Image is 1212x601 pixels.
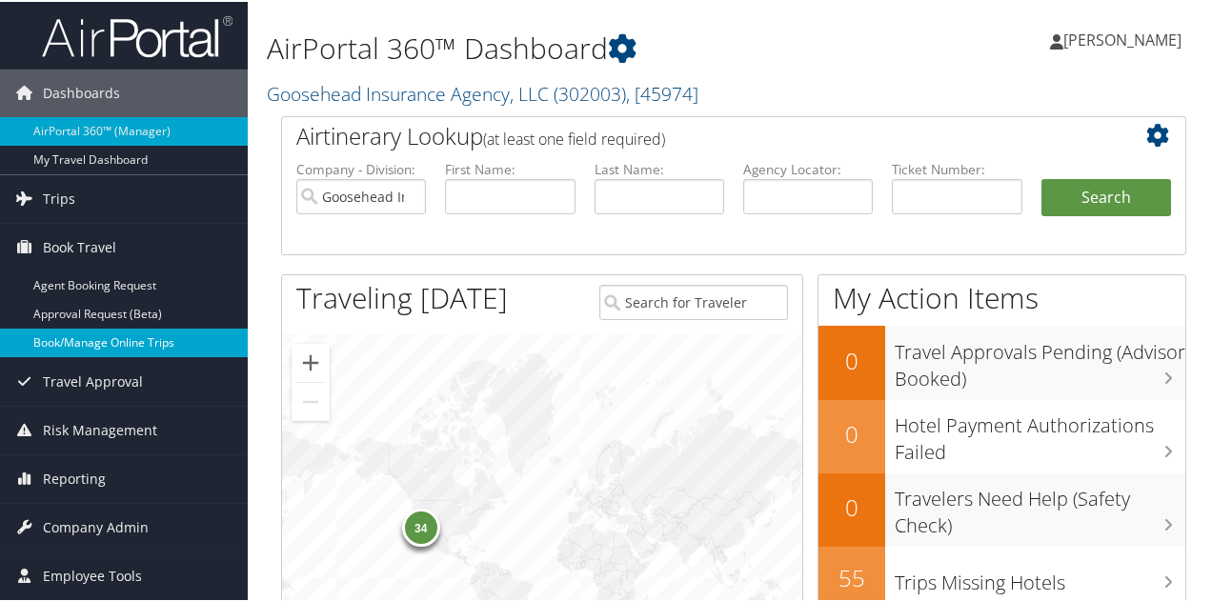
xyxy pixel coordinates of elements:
label: Ticket Number: [892,158,1021,177]
h3: Hotel Payment Authorizations Failed [895,401,1185,464]
a: 0Travelers Need Help (Safety Check) [818,471,1185,545]
h2: 0 [818,416,885,449]
label: First Name: [445,158,575,177]
span: , [ 45974 ] [626,79,698,105]
h3: Travel Approvals Pending (Advisor Booked) [895,328,1185,391]
span: Book Travel [43,222,116,270]
img: airportal-logo.png [42,12,232,57]
a: [PERSON_NAME] [1050,10,1201,67]
a: Goosehead Insurance Agency, LLC [267,79,698,105]
h2: 0 [818,343,885,375]
h1: AirPortal 360™ Dashboard [267,27,889,67]
label: Last Name: [595,158,724,177]
label: Company - Division: [296,158,426,177]
input: Search for Traveler [599,283,787,318]
div: 34 [402,507,440,545]
a: 0Hotel Payment Authorizations Failed [818,398,1185,471]
a: 0Travel Approvals Pending (Advisor Booked) [818,324,1185,397]
span: Travel Approval [43,356,143,404]
span: ( 302003 ) [554,79,626,105]
h1: My Action Items [818,276,1185,316]
button: Zoom in [292,342,330,380]
h2: 55 [818,560,885,592]
label: Agency Locator: [743,158,873,177]
span: (at least one field required) [483,127,665,148]
span: Reporting [43,453,106,501]
span: Company Admin [43,502,149,550]
span: Dashboards [43,68,120,115]
span: Trips [43,173,75,221]
span: Risk Management [43,405,157,452]
span: [PERSON_NAME] [1063,28,1182,49]
button: Zoom out [292,381,330,419]
span: Employee Tools [43,551,142,598]
h2: Airtinerary Lookup [296,118,1096,150]
h3: Trips Missing Hotels [895,558,1185,594]
h2: 0 [818,490,885,522]
h3: Travelers Need Help (Safety Check) [895,474,1185,537]
button: Search [1041,177,1171,215]
h1: Traveling [DATE] [296,276,508,316]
